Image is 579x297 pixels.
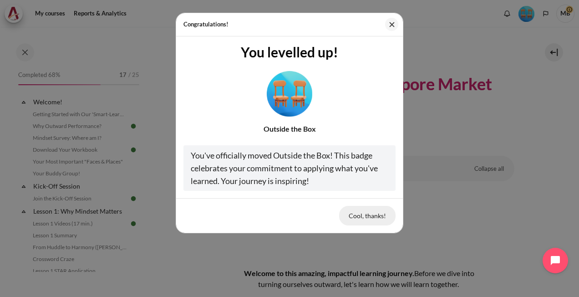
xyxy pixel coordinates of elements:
[183,44,396,60] h3: You levelled up!
[183,20,229,29] h5: Congratulations!
[267,71,312,116] img: Level #4
[267,67,312,117] div: Level #4
[339,206,396,225] button: Cool, thanks!
[385,18,398,31] button: Close
[183,145,396,191] div: You've officially moved Outside the Box! This badge celebrates your commitment to applying what y...
[183,123,396,134] div: Outside the Box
